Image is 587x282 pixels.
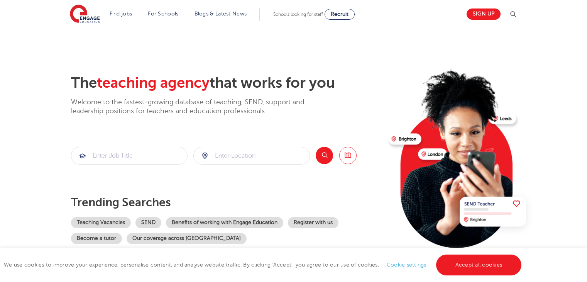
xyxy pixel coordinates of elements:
button: Search [316,147,333,164]
a: Register with us [288,217,338,228]
input: Submit [194,147,310,164]
a: Become a tutor [71,233,122,244]
a: Find jobs [110,11,132,17]
p: Welcome to the fastest-growing database of teaching, SEND, support and leadership positions for t... [71,98,326,116]
a: Accept all cookies [436,255,522,275]
span: Recruit [331,11,348,17]
a: Blogs & Latest News [195,11,247,17]
input: Submit [71,147,187,164]
a: Benefits of working with Engage Education [166,217,283,228]
p: Trending searches [71,195,382,209]
h2: The that works for you [71,74,382,92]
span: teaching agency [97,75,210,91]
a: Teaching Vacancies [71,217,131,228]
img: Engage Education [70,5,100,24]
a: SEND [135,217,161,228]
span: We use cookies to improve your experience, personalise content, and analyse website traffic. By c... [4,262,523,268]
div: Submit [193,147,310,165]
a: Recruit [325,9,355,20]
span: Schools looking for staff [273,12,323,17]
a: Sign up [467,8,501,20]
a: Our coverage across [GEOGRAPHIC_DATA] [127,233,247,244]
a: For Schools [148,11,178,17]
a: Cookie settings [387,262,426,268]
